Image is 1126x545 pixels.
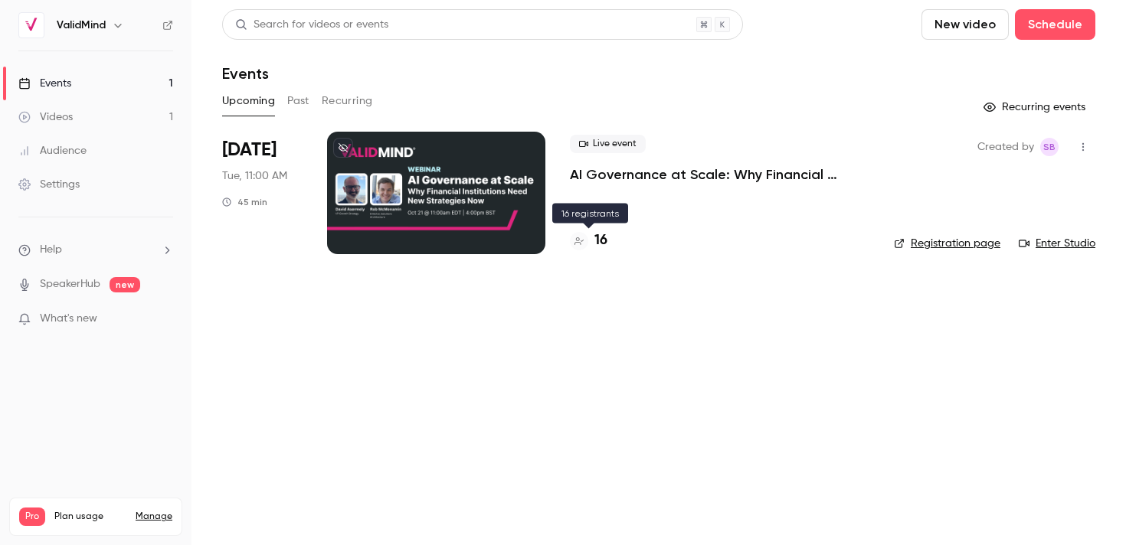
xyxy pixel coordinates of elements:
a: 16 [570,230,607,251]
div: Events [18,76,71,91]
button: New video [921,9,1009,40]
span: new [110,277,140,292]
a: Registration page [894,236,1000,251]
h1: Events [222,64,269,83]
span: Live event [570,135,646,153]
a: SpeakerHub [40,276,100,292]
span: SB [1043,138,1056,156]
button: Recurring events [977,95,1095,119]
div: Settings [18,177,80,192]
button: Recurring [322,89,373,113]
div: Audience [18,143,87,158]
li: help-dropdown-opener [18,242,173,258]
div: Videos [18,109,73,125]
img: ValidMind [19,13,44,38]
button: Schedule [1015,9,1095,40]
div: Oct 21 Tue, 11:00 AM (America/Toronto) [222,132,303,254]
span: Tue, 11:00 AM [222,168,287,184]
iframe: Noticeable Trigger [155,312,173,326]
span: Created by [977,138,1034,156]
a: AI Governance at Scale: Why Financial Institutions Need New Strategies Now [570,165,869,184]
span: Help [40,242,62,258]
h6: ValidMind [57,18,106,33]
h4: 16 [594,230,607,251]
span: [DATE] [222,138,277,162]
button: Upcoming [222,89,275,113]
span: Sarena Brown [1040,138,1059,156]
button: Past [287,89,309,113]
div: 45 min [222,196,267,208]
a: Enter Studio [1019,236,1095,251]
span: What's new [40,311,97,327]
div: Search for videos or events [235,17,388,33]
